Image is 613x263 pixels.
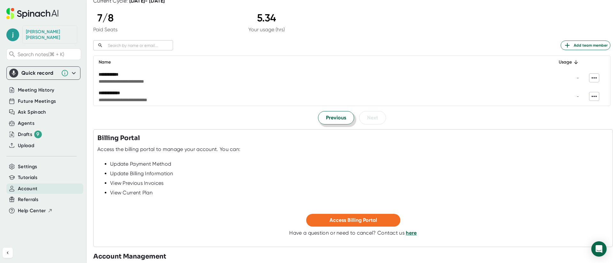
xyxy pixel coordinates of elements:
button: Agents [18,120,34,127]
button: Ask Spinach [18,109,46,116]
div: 7 / 8 [93,12,117,24]
button: Collapse sidebar [3,248,13,258]
button: Access Billing Portal [306,214,400,227]
a: here [406,230,417,236]
td: - [544,69,584,87]
div: Have a question or need to cancel? Contact us [289,230,417,236]
span: Access Billing Portal [329,217,377,223]
span: Next [367,114,378,122]
button: Meeting History [18,86,54,94]
input: Search by name or email... [105,42,173,49]
div: Your usage (hrs) [248,26,285,33]
div: Paid Seats [93,26,117,33]
div: Update Payment Method [110,161,609,167]
div: View Previous Invoices [110,180,609,186]
h3: Billing Portal [97,133,140,143]
div: Quick record [9,67,78,79]
div: Access the billing portal to manage your account. You can: [97,146,240,153]
button: Referrals [18,196,38,203]
span: j [6,28,19,41]
button: Tutorials [18,174,37,181]
span: Help Center [18,207,46,214]
button: Future Meetings [18,98,56,105]
div: Drafts [18,131,42,138]
span: Previous [326,114,346,122]
div: Open Intercom Messenger [591,241,607,257]
button: Drafts 9 [18,131,42,138]
div: 9 [34,131,42,138]
div: Quick record [21,70,58,76]
span: Search notes (⌘ + K) [18,51,79,57]
div: Jason Reynolds [26,29,74,40]
button: Upload [18,142,34,149]
button: Next [359,111,386,124]
div: Usage [549,58,579,66]
span: Add team member [564,41,608,49]
h3: Account Management [93,252,613,261]
div: 5.34 [248,12,285,24]
button: Help Center [18,207,53,214]
div: View Current Plan [110,190,609,196]
div: Update Billing Information [110,170,609,177]
button: Add team member [561,41,610,50]
td: - [544,87,584,106]
button: Settings [18,163,37,170]
div: Name [99,58,539,66]
button: Previous [318,111,354,124]
button: Account [18,185,37,192]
